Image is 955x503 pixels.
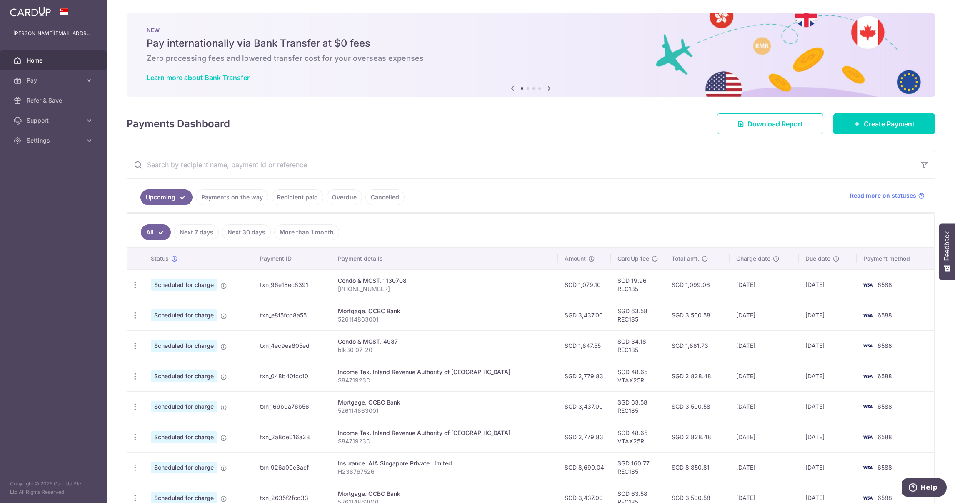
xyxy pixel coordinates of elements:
[327,189,362,205] a: Overdue
[665,452,730,483] td: SGD 8,850.81
[338,277,551,285] div: Condo & MCST. 1130708
[196,189,268,205] a: Payments on the way
[717,113,823,134] a: Download Report
[939,223,955,280] button: Feedback - Show survey
[151,309,217,321] span: Scheduled for charge
[877,494,892,501] span: 6588
[864,119,915,129] span: Create Payment
[222,224,271,240] a: Next 30 days
[665,422,730,452] td: SGD 2,828.48
[274,224,339,240] a: More than 1 month
[611,452,665,483] td: SGD 160.77 REC185
[859,310,876,320] img: Bank Card
[253,361,331,391] td: txn_048b40fcc10
[127,13,935,97] img: Bank transfer banner
[736,254,770,263] span: Charge date
[27,96,82,105] span: Refer & Save
[338,307,551,315] div: Mortgage. OCBC Bank
[253,248,331,269] th: Payment ID
[151,401,217,412] span: Scheduled for charge
[331,248,558,269] th: Payment details
[799,300,857,330] td: [DATE]
[338,468,551,476] p: H238767526
[799,452,857,483] td: [DATE]
[338,429,551,437] div: Income Tax. Inland Revenue Authority of [GEOGRAPHIC_DATA]
[747,119,803,129] span: Download Report
[147,73,250,82] a: Learn more about Bank Transfer
[174,224,219,240] a: Next 7 days
[140,189,192,205] a: Upcoming
[272,189,323,205] a: Recipient paid
[253,422,331,452] td: txn_2a8de016a28
[665,361,730,391] td: SGD 2,828.48
[859,463,876,473] img: Bank Card
[147,37,915,50] h5: Pay internationally via Bank Transfer at $0 fees
[859,341,876,351] img: Bank Card
[151,279,217,291] span: Scheduled for charge
[558,300,611,330] td: SGD 3,437.00
[850,191,925,200] a: Read more on statuses
[799,330,857,361] td: [DATE]
[27,56,82,65] span: Home
[617,254,649,263] span: CardUp fee
[253,391,331,422] td: txn_169b9a76b56
[338,398,551,407] div: Mortgage. OCBC Bank
[902,478,947,499] iframe: Opens a widget where you can find more information
[338,490,551,498] div: Mortgage. OCBC Bank
[665,269,730,300] td: SGD 1,099.06
[151,370,217,382] span: Scheduled for charge
[253,300,331,330] td: txn_e8f5fcd8a55
[338,285,551,293] p: [PHONE_NUMBER]
[141,224,171,240] a: All
[877,342,892,349] span: 6588
[730,391,799,422] td: [DATE]
[665,330,730,361] td: SGD 1,881.73
[730,269,799,300] td: [DATE]
[558,452,611,483] td: SGD 8,690.04
[558,422,611,452] td: SGD 2,779.83
[611,269,665,300] td: SGD 19.96 REC185
[859,402,876,412] img: Bank Card
[253,269,331,300] td: txn_96e18ec8391
[859,493,876,503] img: Bank Card
[127,116,230,131] h4: Payments Dashboard
[730,452,799,483] td: [DATE]
[338,315,551,324] p: 526114863001
[611,330,665,361] td: SGD 34.18 REC185
[877,312,892,319] span: 6588
[799,361,857,391] td: [DATE]
[147,53,915,63] h6: Zero processing fees and lowered transfer cost for your overseas expenses
[338,376,551,385] p: S8471923D
[730,422,799,452] td: [DATE]
[859,371,876,381] img: Bank Card
[859,280,876,290] img: Bank Card
[338,437,551,445] p: S8471923D
[611,300,665,330] td: SGD 63.58 REC185
[611,361,665,391] td: SGD 48.65 VTAX25R
[943,231,951,261] span: Feedback
[877,433,892,440] span: 6588
[558,330,611,361] td: SGD 1,847.55
[565,254,586,263] span: Amount
[877,372,892,380] span: 6588
[730,361,799,391] td: [DATE]
[805,254,830,263] span: Due date
[338,459,551,468] div: Insurance. AIA Singapore Private Limited
[877,464,892,471] span: 6588
[857,248,934,269] th: Payment method
[338,368,551,376] div: Income Tax. Inland Revenue Authority of [GEOGRAPHIC_DATA]
[147,27,915,33] p: NEW
[151,462,217,473] span: Scheduled for charge
[877,281,892,288] span: 6588
[558,391,611,422] td: SGD 3,437.00
[253,330,331,361] td: txn_4ec9ea605ed
[665,391,730,422] td: SGD 3,500.58
[558,361,611,391] td: SGD 2,779.83
[253,452,331,483] td: txn_926a00c3acf
[10,7,51,17] img: CardUp
[799,422,857,452] td: [DATE]
[127,151,915,178] input: Search by recipient name, payment id or reference
[850,191,916,200] span: Read more on statuses
[877,403,892,410] span: 6588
